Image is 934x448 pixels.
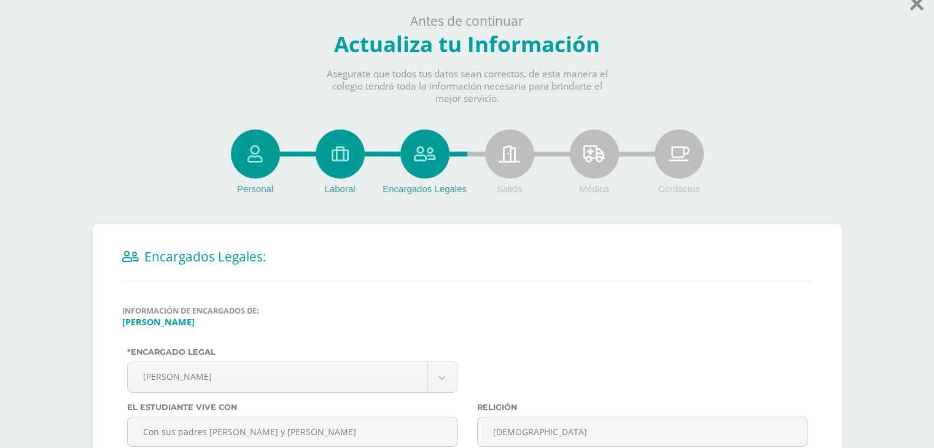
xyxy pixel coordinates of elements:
p: Asegurate que todos tus datos sean correctos, de esta manera el colegio tendrá toda la informació... [316,68,618,105]
span: Antes de continuar [410,12,524,29]
label: *Encargado legal [127,347,457,357]
span: Información de encargados de: [122,305,812,316]
label: Religión [477,403,808,412]
span: Médica [579,183,609,194]
span: Laboral [324,183,355,194]
input: El estudiante vive con [127,417,457,447]
span: Encargados Legales: [144,248,267,265]
a: [PERSON_NAME] [128,362,457,392]
span: Encargados Legales [383,183,467,194]
span: Personal [237,183,273,194]
b: [PERSON_NAME] [122,316,195,328]
label: El estudiante vive con [127,403,457,412]
span: [PERSON_NAME] [143,362,412,391]
input: Religión [477,417,808,447]
span: Contactos [658,183,700,194]
span: Salida [497,183,523,194]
